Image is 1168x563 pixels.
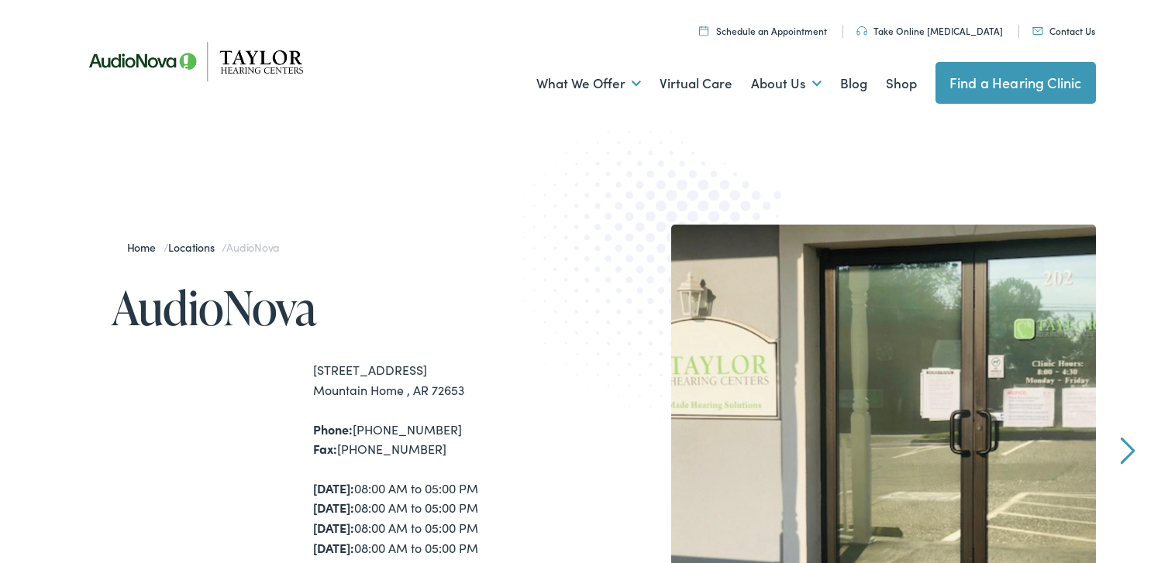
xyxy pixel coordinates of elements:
[856,24,1003,37] a: Take Online [MEDICAL_DATA]
[313,539,354,556] strong: [DATE]:
[856,26,867,36] img: utility icon
[313,421,353,438] strong: Phone:
[1032,27,1043,35] img: utility icon
[226,239,279,255] span: AudioNova
[313,519,354,536] strong: [DATE]:
[699,26,708,36] img: utility icon
[935,62,1096,104] a: Find a Hearing Clinic
[1032,24,1095,37] a: Contact Us
[840,55,867,112] a: Blog
[112,282,584,333] h1: AudioNova
[1120,437,1135,465] a: Next
[313,479,354,496] strong: [DATE]:
[313,420,584,459] div: [PHONE_NUMBER] [PHONE_NUMBER]
[536,55,641,112] a: What We Offer
[313,360,584,400] div: [STREET_ADDRESS] Mountain Home , AR 72653
[886,55,917,112] a: Shop
[313,499,354,516] strong: [DATE]:
[127,239,164,255] a: Home
[660,55,732,112] a: Virtual Care
[313,440,337,457] strong: Fax:
[751,55,822,112] a: About Us
[127,239,280,255] span: / /
[699,24,827,37] a: Schedule an Appointment
[168,239,222,255] a: Locations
